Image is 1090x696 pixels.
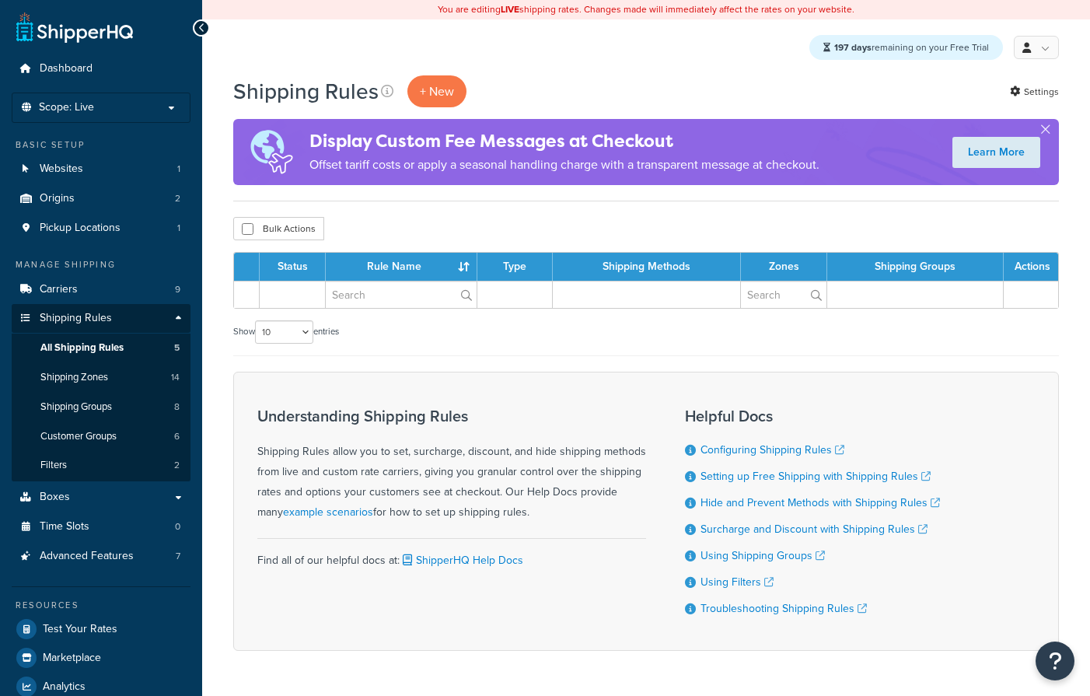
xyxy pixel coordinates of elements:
h4: Display Custom Fee Messages at Checkout [309,128,819,154]
li: Origins [12,184,190,213]
span: Shipping Groups [40,400,112,414]
div: Find all of our helpful docs at: [257,538,646,571]
a: Setting up Free Shipping with Shipping Rules [700,468,931,484]
li: Filters [12,451,190,480]
th: Zones [741,253,827,281]
a: Configuring Shipping Rules [700,442,844,458]
a: Learn More [952,137,1040,168]
span: 7 [176,550,180,563]
a: Websites 1 [12,155,190,184]
a: Surcharge and Discount with Shipping Rules [700,521,928,537]
li: Websites [12,155,190,184]
h1: Shipping Rules [233,76,379,107]
a: ShipperHQ Help Docs [400,552,523,568]
span: Carriers [40,283,78,296]
th: Actions [1004,253,1058,281]
span: Time Slots [40,520,89,533]
div: Manage Shipping [12,258,190,271]
span: 2 [174,459,180,472]
select: Showentries [255,320,313,344]
th: Status [260,253,326,281]
span: 8 [174,400,180,414]
span: 1 [177,222,180,235]
a: Boxes [12,483,190,512]
a: Pickup Locations 1 [12,214,190,243]
a: Using Shipping Groups [700,547,825,564]
span: 2 [175,192,180,205]
div: Shipping Rules allow you to set, surcharge, discount, and hide shipping methods from live and cus... [257,407,646,523]
span: Shipping Rules [40,312,112,325]
button: Open Resource Center [1036,642,1074,680]
a: Using Filters [700,574,774,590]
p: + New [407,75,466,107]
li: Shipping Rules [12,304,190,481]
a: ShipperHQ Home [16,12,133,43]
th: Shipping Methods [553,253,741,281]
a: Shipping Rules [12,304,190,333]
span: 9 [175,283,180,296]
div: remaining on your Free Trial [809,35,1003,60]
span: Test Your Rates [43,623,117,636]
img: duties-banner-06bc72dcb5fe05cb3f9472aba00be2ae8eb53ab6f0d8bb03d382ba314ac3c341.png [233,119,309,185]
a: Troubleshooting Shipping Rules [700,600,867,617]
span: 6 [174,430,180,443]
th: Type [477,253,553,281]
span: 1 [177,163,180,176]
li: Customer Groups [12,422,190,451]
span: Pickup Locations [40,222,121,235]
li: Shipping Groups [12,393,190,421]
th: Rule Name [326,253,477,281]
a: Carriers 9 [12,275,190,304]
h3: Understanding Shipping Rules [257,407,646,425]
a: Time Slots 0 [12,512,190,541]
span: 14 [171,371,180,384]
div: Basic Setup [12,138,190,152]
li: Pickup Locations [12,214,190,243]
a: example scenarios [283,504,373,520]
li: Shipping Zones [12,363,190,392]
a: Dashboard [12,54,190,83]
span: Scope: Live [39,101,94,114]
span: Websites [40,163,83,176]
span: 5 [174,341,180,355]
span: Boxes [40,491,70,504]
li: Time Slots [12,512,190,541]
input: Search [741,282,826,308]
b: LIVE [501,2,519,16]
li: Advanced Features [12,542,190,571]
span: Marketplace [43,652,101,665]
a: Hide and Prevent Methods with Shipping Rules [700,495,940,511]
a: Shipping Zones 14 [12,363,190,392]
span: All Shipping Rules [40,341,124,355]
a: Shipping Groups 8 [12,393,190,421]
li: Carriers [12,275,190,304]
input: Search [326,282,477,308]
a: Marketplace [12,644,190,672]
li: All Shipping Rules [12,334,190,362]
th: Shipping Groups [827,253,1004,281]
p: Offset tariff costs or apply a seasonal handling charge with a transparent message at checkout. [309,154,819,176]
div: Resources [12,599,190,612]
span: Dashboard [40,62,93,75]
span: Advanced Features [40,550,134,563]
a: Test Your Rates [12,615,190,643]
span: 0 [175,520,180,533]
h3: Helpful Docs [685,407,940,425]
button: Bulk Actions [233,217,324,240]
a: Customer Groups 6 [12,422,190,451]
a: Settings [1010,81,1059,103]
strong: 197 days [834,40,872,54]
span: Origins [40,192,75,205]
span: Customer Groups [40,430,117,443]
span: Shipping Zones [40,371,108,384]
a: Origins 2 [12,184,190,213]
label: Show entries [233,320,339,344]
a: Advanced Features 7 [12,542,190,571]
a: All Shipping Rules 5 [12,334,190,362]
a: Filters 2 [12,451,190,480]
span: Analytics [43,680,86,694]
